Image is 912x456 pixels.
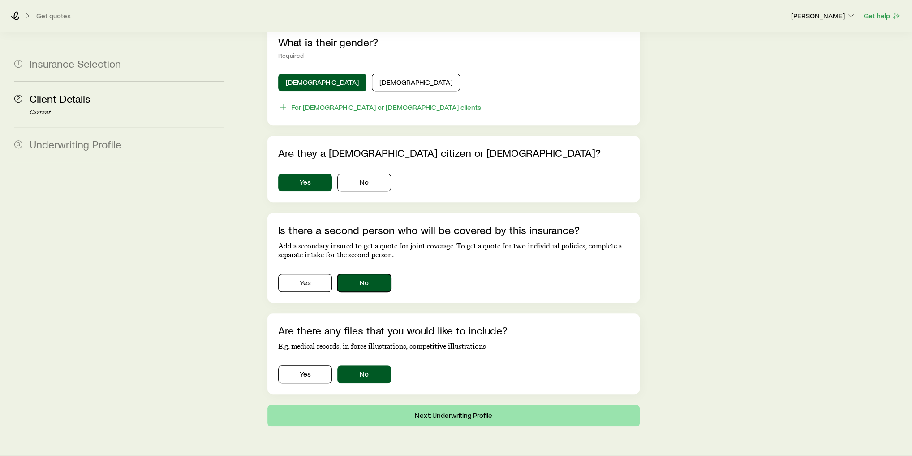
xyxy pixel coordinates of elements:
[278,52,629,59] div: Required
[278,342,629,351] p: E.g. medical records, in force illustrations, competitive illustrations
[278,224,629,236] p: Is there a second person who will be covered by this insurance?
[267,405,640,426] button: Next: Underwriting Profile
[30,109,224,116] p: Current
[791,11,856,22] button: [PERSON_NAME]
[14,95,22,103] span: 2
[30,57,121,70] span: Insurance Selection
[278,102,482,113] button: For [DEMOGRAPHIC_DATA] or [DEMOGRAPHIC_DATA] clients
[337,365,391,383] button: No
[278,36,629,48] p: What is their gender?
[36,12,71,20] button: Get quotes
[14,60,22,68] span: 1
[14,140,22,148] span: 3
[791,11,856,20] p: [PERSON_NAME]
[278,274,332,292] button: Yes
[337,274,391,292] button: No
[278,174,332,191] button: Yes
[863,11,901,21] button: Get help
[291,103,481,112] div: For [DEMOGRAPHIC_DATA] or [DEMOGRAPHIC_DATA] clients
[278,74,366,91] button: [DEMOGRAPHIC_DATA]
[278,147,629,159] p: Are they a [DEMOGRAPHIC_DATA] citizen or [DEMOGRAPHIC_DATA]?
[278,324,629,337] p: Are there any files that you would like to include?
[372,74,460,91] button: [DEMOGRAPHIC_DATA]
[278,242,629,260] p: Add a secondary insured to get a quote for joint coverage. To get a quote for two individual poli...
[30,138,121,151] span: Underwriting Profile
[337,174,391,191] button: No
[278,365,332,383] button: Yes
[30,92,90,105] span: Client Details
